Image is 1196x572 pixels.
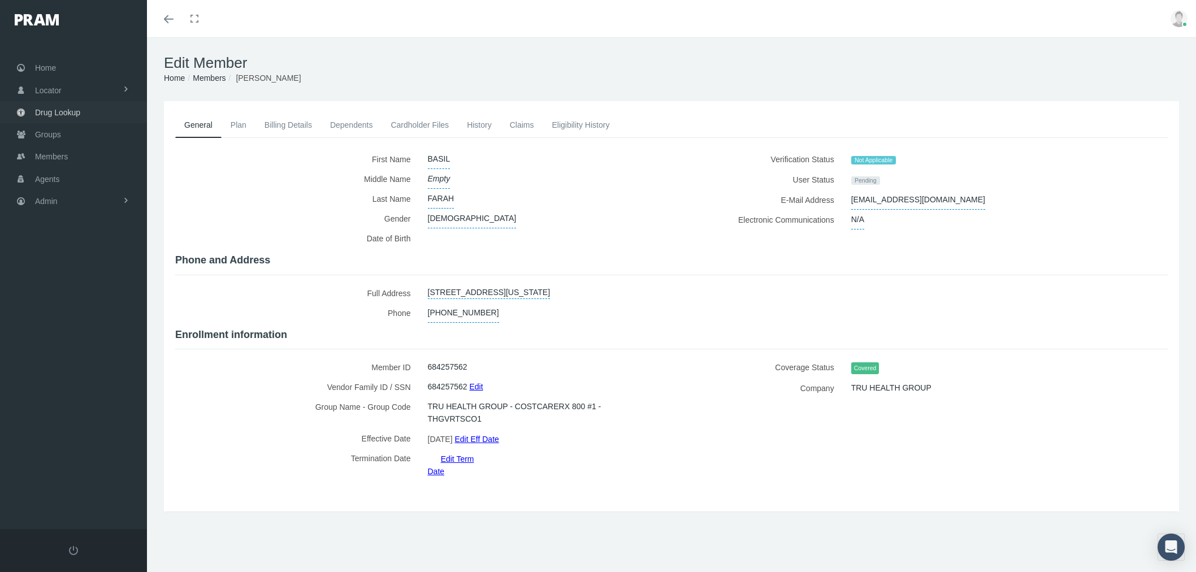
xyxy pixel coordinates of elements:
[175,329,1168,341] h4: Enrollment information
[501,112,543,137] a: Claims
[175,112,222,138] a: General
[175,397,419,428] label: Group Name - Group Code
[382,112,458,137] a: Cardholder Files
[175,254,1168,267] h4: Phone and Address
[175,303,419,323] label: Phone
[428,169,450,189] span: Empty
[35,80,62,101] span: Locator
[175,149,419,169] label: First Name
[1158,534,1185,561] div: Open Intercom Messenger
[15,14,59,25] img: PRAM_20_x_78.png
[175,283,419,303] label: Full Address
[851,210,864,229] span: N/A
[428,283,551,299] a: [STREET_ADDRESS][US_STATE]
[175,169,419,189] label: Middle Name
[193,73,226,83] a: Members
[428,431,453,448] span: [DATE]
[469,378,483,395] a: Edit
[35,102,80,123] span: Drug Lookup
[454,431,499,447] a: Edit Eff Date
[236,73,301,83] span: [PERSON_NAME]
[222,112,255,137] a: Plan
[543,112,618,137] a: Eligibility History
[1171,10,1188,27] img: user-placeholder.jpg
[175,377,419,397] label: Vendor Family ID / SSN
[175,209,419,228] label: Gender
[175,428,419,448] label: Effective Date
[428,209,517,228] span: [DEMOGRAPHIC_DATA]
[255,112,321,137] a: Billing Details
[680,190,843,210] label: E-Mail Address
[680,170,843,190] label: User Status
[428,450,474,479] a: Edit Term Date
[428,397,655,428] span: TRU HEALTH GROUP - COSTCARERX 800 #1 - THGVRTSCO1
[35,57,56,79] span: Home
[35,146,68,167] span: Members
[851,362,879,374] span: Covered
[164,73,185,83] a: Home
[680,210,843,229] label: Electronic Communications
[680,378,843,398] label: Company
[428,303,499,323] span: [PHONE_NUMBER]
[428,377,467,396] span: 684257562
[428,357,467,376] span: 684257562
[164,54,1179,72] h1: Edit Member
[35,168,60,190] span: Agents
[175,228,419,248] label: Date of Birth
[851,378,931,397] span: TRU HEALTH GROUP
[680,149,843,170] label: Verification Status
[428,189,454,209] span: FARAH
[175,448,419,478] label: Termination Date
[428,149,450,169] span: BASIL
[680,357,843,378] label: Coverage Status
[175,357,419,377] label: Member ID
[35,124,61,145] span: Groups
[851,190,985,210] span: [EMAIL_ADDRESS][DOMAIN_NAME]
[851,176,880,185] span: Pending
[851,156,896,165] span: Not Applicable
[175,189,419,209] label: Last Name
[458,112,501,137] a: History
[321,112,382,137] a: Dependents
[35,190,58,212] span: Admin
